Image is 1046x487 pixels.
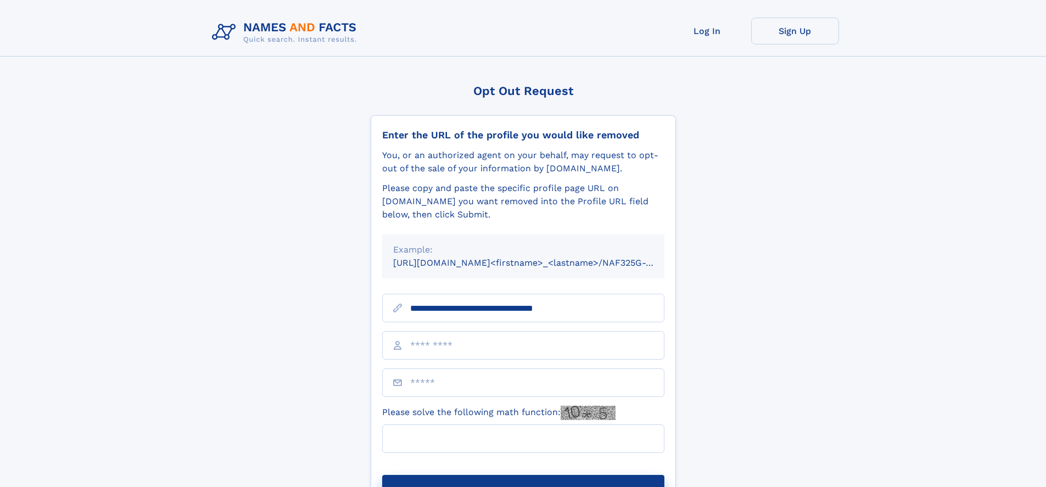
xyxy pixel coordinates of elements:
a: Log In [663,18,751,44]
div: Opt Out Request [371,84,676,98]
a: Sign Up [751,18,839,44]
div: You, or an authorized agent on your behalf, may request to opt-out of the sale of your informatio... [382,149,664,175]
div: Example: [393,243,653,256]
div: Enter the URL of the profile you would like removed [382,129,664,141]
img: Logo Names and Facts [208,18,366,47]
div: Please copy and paste the specific profile page URL on [DOMAIN_NAME] you want removed into the Pr... [382,182,664,221]
label: Please solve the following math function: [382,406,616,420]
small: [URL][DOMAIN_NAME]<firstname>_<lastname>/NAF325G-xxxxxxxx [393,258,685,268]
